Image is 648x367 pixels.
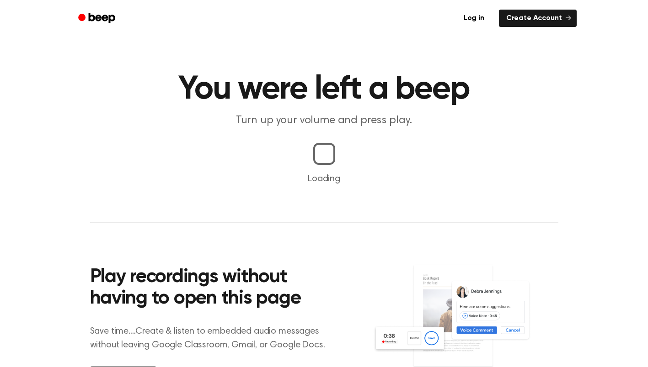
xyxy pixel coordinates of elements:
[72,10,123,27] a: Beep
[499,10,577,27] a: Create Account
[455,8,493,29] a: Log in
[90,73,558,106] h1: You were left a beep
[149,113,500,128] p: Turn up your volume and press play.
[11,172,637,186] p: Loading
[90,325,337,352] p: Save time....Create & listen to embedded audio messages without leaving Google Classroom, Gmail, ...
[90,267,337,310] h2: Play recordings without having to open this page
